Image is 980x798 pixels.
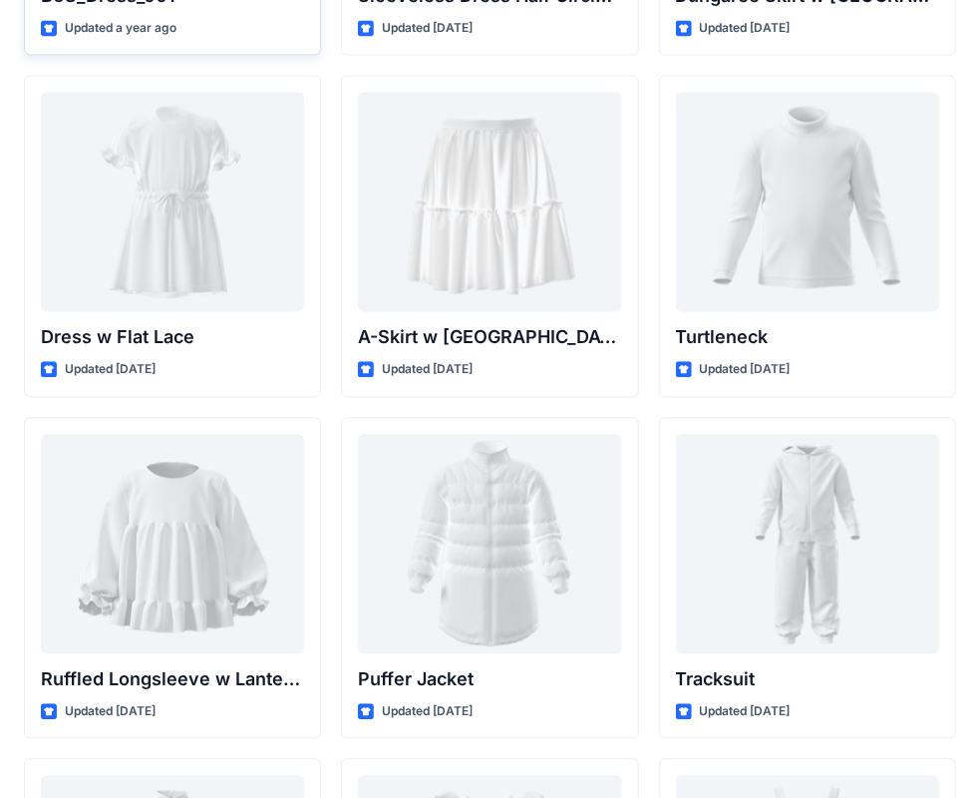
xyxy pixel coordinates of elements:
[65,701,156,722] p: Updated [DATE]
[382,359,473,380] p: Updated [DATE]
[41,92,304,311] a: Dress w Flat Lace
[382,18,473,39] p: Updated [DATE]
[358,92,621,311] a: A-Skirt w Ruffle
[41,665,304,693] p: Ruffled Longsleeve w Lantern Sleeve
[676,323,939,351] p: Turtleneck
[700,18,791,39] p: Updated [DATE]
[358,665,621,693] p: Puffer Jacket
[41,434,304,653] a: Ruffled Longsleeve w Lantern Sleeve
[358,434,621,653] a: Puffer Jacket
[41,323,304,351] p: Dress w Flat Lace
[700,701,791,722] p: Updated [DATE]
[676,665,939,693] p: Tracksuit
[700,359,791,380] p: Updated [DATE]
[65,18,176,39] p: Updated a year ago
[676,434,939,653] a: Tracksuit
[358,323,621,351] p: A-Skirt w [GEOGRAPHIC_DATA]
[382,701,473,722] p: Updated [DATE]
[65,359,156,380] p: Updated [DATE]
[676,92,939,311] a: Turtleneck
